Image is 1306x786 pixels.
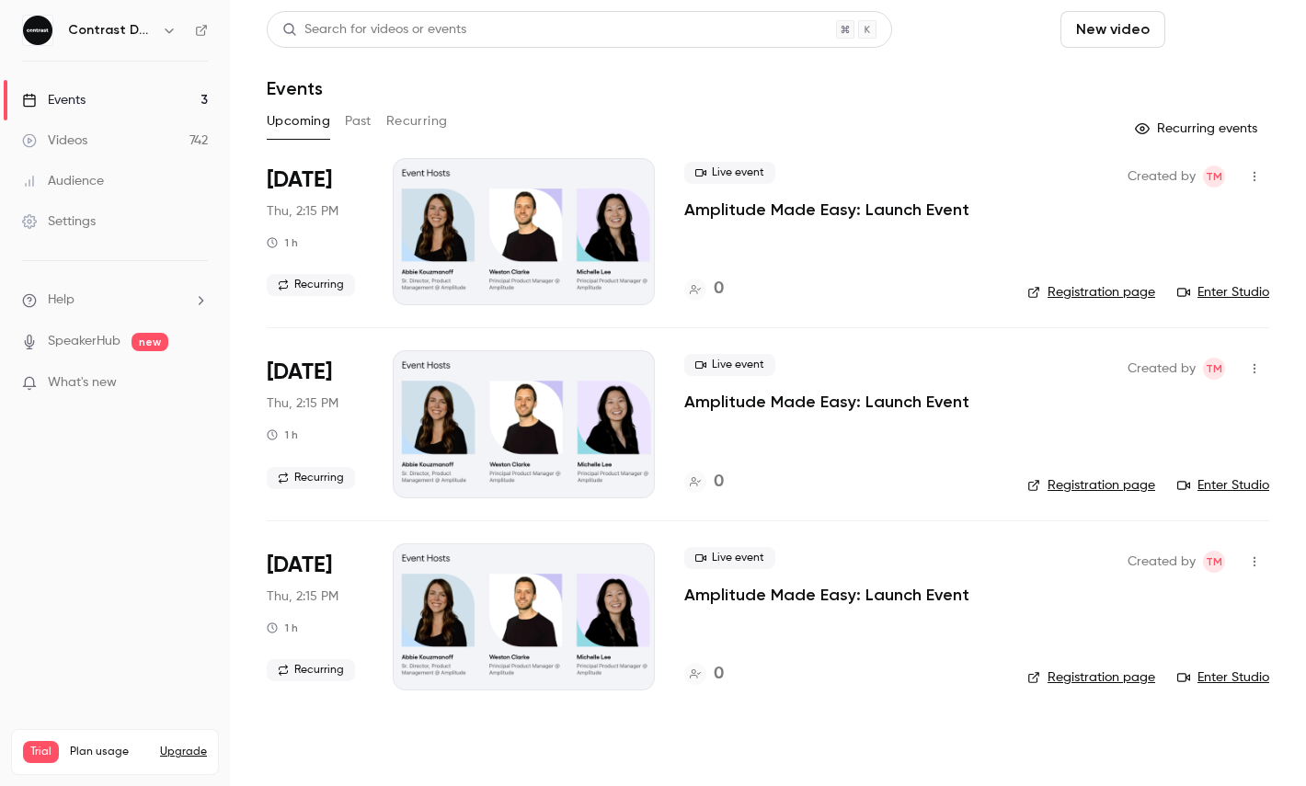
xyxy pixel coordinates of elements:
button: Upcoming [267,107,330,136]
span: Thu, 2:15 PM [267,202,338,221]
span: Created by [1128,551,1196,573]
span: Thu, 2:15 PM [267,587,338,606]
h4: 0 [714,277,724,302]
div: Settings [22,212,96,231]
div: 1 h [267,621,298,635]
span: Recurring [267,659,355,681]
a: Registration page [1027,476,1155,495]
span: [DATE] [267,551,332,580]
a: Enter Studio [1177,476,1269,495]
span: Created by [1128,165,1196,188]
span: Created by [1128,358,1196,380]
span: TM [1206,165,1222,188]
a: Enter Studio [1177,283,1269,302]
button: Past [345,107,372,136]
span: What's new [48,373,117,393]
a: Registration page [1027,283,1155,302]
div: Events [22,91,86,109]
span: Recurring [267,467,355,489]
span: Trial [23,741,59,763]
div: Oct 30 Thu, 1:15 PM (Europe/London) [267,543,363,690]
div: Oct 23 Thu, 1:15 PM (Europe/London) [267,350,363,497]
div: 1 h [267,427,298,442]
span: TM [1206,358,1222,380]
a: 0 [684,662,724,687]
a: Enter Studio [1177,668,1269,687]
span: [DATE] [267,165,332,195]
div: Videos [22,131,87,150]
a: Registration page [1027,668,1155,687]
a: Amplitude Made Easy: Launch Event [684,199,969,221]
div: Audience [22,172,104,190]
span: Tim Minton [1203,551,1225,573]
div: Oct 16 Thu, 1:15 PM (Europe/London) [267,158,363,305]
span: Tim Minton [1203,358,1225,380]
a: Amplitude Made Easy: Launch Event [684,584,969,606]
h4: 0 [714,662,724,687]
a: Amplitude Made Easy: Launch Event [684,391,969,413]
span: Recurring [267,274,355,296]
img: Contrast Demos [23,16,52,45]
h1: Events [267,77,323,99]
span: Live event [684,547,775,569]
span: Tim Minton [1203,165,1225,188]
span: Thu, 2:15 PM [267,394,338,413]
button: Recurring [386,107,448,136]
a: 0 [684,277,724,302]
a: 0 [684,470,724,495]
h4: 0 [714,470,724,495]
span: [DATE] [267,358,332,387]
div: Search for videos or events [282,20,466,40]
li: help-dropdown-opener [22,290,208,310]
a: SpeakerHub [48,332,120,351]
h6: Contrast Demos [68,21,155,40]
span: new [132,333,168,351]
div: 1 h [267,235,298,250]
span: Help [48,290,74,310]
button: Upgrade [160,745,207,759]
span: Live event [684,354,775,376]
button: Schedule [1173,11,1269,48]
span: Plan usage [70,745,149,759]
button: New video [1060,11,1165,48]
span: TM [1206,551,1222,573]
button: Recurring events [1127,114,1269,143]
span: Live event [684,162,775,184]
